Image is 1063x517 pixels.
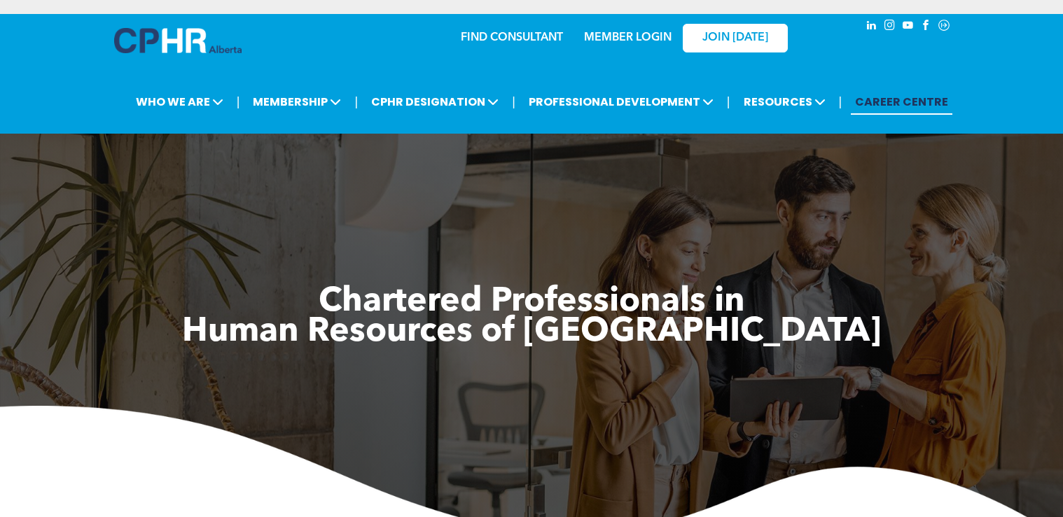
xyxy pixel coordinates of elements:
a: facebook [918,17,933,36]
span: MEMBERSHIP [249,89,345,115]
a: instagram [882,17,897,36]
a: Social network [936,17,952,36]
span: Human Resources of [GEOGRAPHIC_DATA] [182,316,881,349]
span: JOIN [DATE] [702,31,768,45]
span: WHO WE ARE [132,89,228,115]
a: FIND CONSULTANT [461,32,563,43]
span: CPHR DESIGNATION [367,89,503,115]
img: A blue and white logo for cp alberta [114,28,242,53]
li: | [727,87,730,116]
a: CAREER CENTRE [851,89,952,115]
a: youtube [900,17,915,36]
li: | [512,87,515,116]
span: Chartered Professionals in [319,285,745,319]
a: JOIN [DATE] [683,24,788,52]
span: PROFESSIONAL DEVELOPMENT [524,89,718,115]
a: linkedin [863,17,879,36]
li: | [354,87,358,116]
li: | [839,87,842,116]
span: RESOURCES [739,89,830,115]
a: MEMBER LOGIN [584,32,672,43]
li: | [237,87,240,116]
